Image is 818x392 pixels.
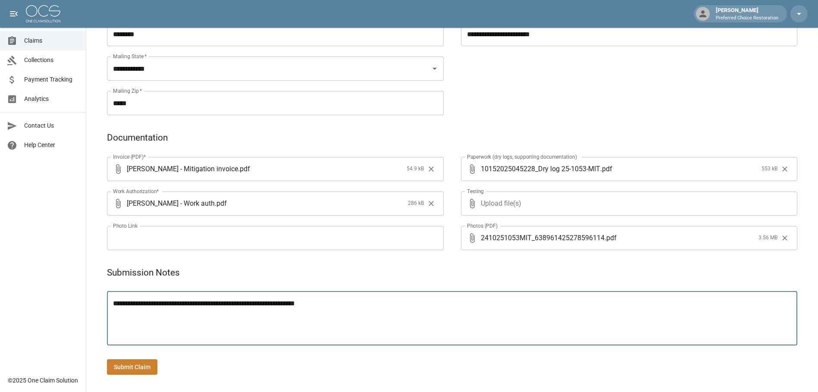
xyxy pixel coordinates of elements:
label: Invoice (PDF)* [113,153,146,160]
button: Open [429,63,441,75]
label: Testing [467,188,484,195]
span: 2410251053MIT_638961425278596114 [481,233,605,243]
span: Analytics [24,94,79,103]
img: ocs-logo-white-transparent.png [26,5,60,22]
span: Payment Tracking [24,75,79,84]
span: [PERSON_NAME] - Work auth [127,198,215,208]
div: [PERSON_NAME] [712,6,782,22]
span: Collections [24,56,79,65]
label: Mailing State [113,53,147,60]
span: . pdf [600,164,612,174]
label: Photo Link [113,222,138,229]
label: Mailing Zip [113,87,142,94]
span: 286 kB [408,199,424,208]
span: 54.9 kB [407,165,424,173]
span: . pdf [605,233,617,243]
span: 3.56 MB [758,234,777,242]
button: Submit Claim [107,359,157,375]
span: . pdf [215,198,227,208]
span: Upload file(s) [481,191,774,216]
span: Contact Us [24,121,79,130]
span: Claims [24,36,79,45]
span: . pdf [238,164,250,174]
button: open drawer [5,5,22,22]
button: Clear [778,163,791,176]
div: © 2025 One Claim Solution [8,376,78,385]
span: [PERSON_NAME] - Mitigation invoice [127,164,238,174]
button: Clear [425,197,438,210]
button: Clear [425,163,438,176]
button: Clear [778,232,791,245]
span: 10152025045228_Dry log 25-1053-MIT [481,164,600,174]
label: Work Authorization* [113,188,159,195]
span: 553 kB [762,165,777,173]
label: Photos (PDF) [467,222,498,229]
span: Help Center [24,141,79,150]
label: Paperwork (dry logs, supporting documentation) [467,153,577,160]
p: Preferred Choice Restoration [716,15,778,22]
